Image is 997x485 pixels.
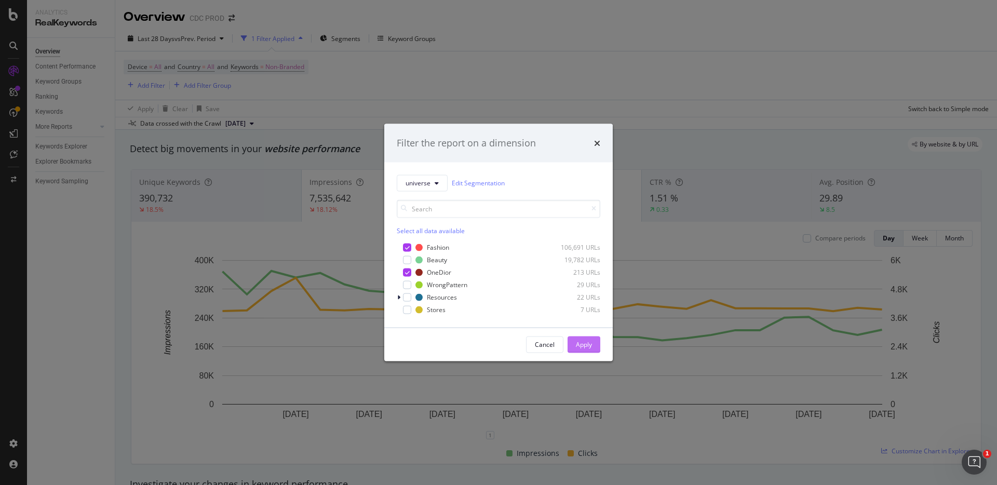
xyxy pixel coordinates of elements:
div: Stores [427,305,446,314]
input: Search [397,199,600,218]
div: 22 URLs [549,293,600,302]
span: universe [406,179,430,187]
div: Filter the report on a dimension [397,137,536,150]
div: Resources [427,293,457,302]
button: Cancel [526,336,563,353]
div: 29 URLs [549,280,600,289]
div: 106,691 URLs [549,243,600,252]
div: WrongPattern [427,280,467,289]
div: modal [384,124,613,361]
button: Apply [568,336,600,353]
button: universe [397,174,448,191]
div: Beauty [427,255,447,264]
iframe: Intercom live chat [962,450,987,475]
div: 19,782 URLs [549,255,600,264]
div: times [594,137,600,150]
div: 213 URLs [549,268,600,277]
a: Edit Segmentation [452,178,505,188]
div: Fashion [427,243,449,252]
span: 1 [983,450,991,458]
div: 7 URLs [549,305,600,314]
div: Cancel [535,340,555,349]
div: OneDior [427,268,451,277]
div: Apply [576,340,592,349]
div: Select all data available [397,226,600,235]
